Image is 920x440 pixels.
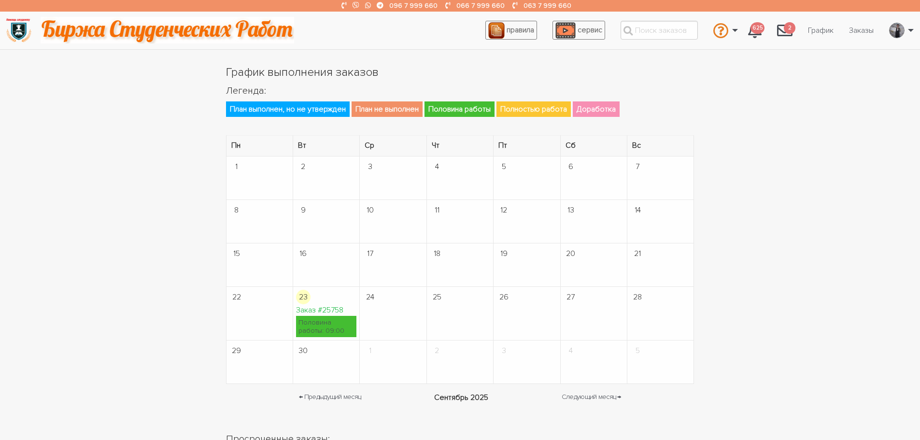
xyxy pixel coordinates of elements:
[425,101,495,117] span: Половина работы
[226,101,350,117] span: План выполнен, но не утвержден
[293,136,359,156] th: Вт
[784,22,795,34] span: 2
[630,203,645,217] span: 14
[363,343,377,358] span: 1
[841,21,881,40] a: Заказы
[750,22,764,34] span: 625
[564,159,578,174] span: 6
[800,21,841,40] a: График
[296,159,311,174] span: 2
[229,246,244,261] span: 15
[456,1,505,10] a: 066 7 999 660
[564,343,578,358] span: 4
[226,84,694,98] h2: Легенда:
[296,316,356,337] div: Половина работы: 09:00
[360,136,426,156] th: Ср
[496,101,571,117] span: Полностью работа
[229,343,244,358] span: 29
[740,17,769,43] a: 625
[363,290,377,304] span: 24
[627,136,694,156] th: Вс
[524,1,571,10] a: 063 7 999 660
[564,203,578,217] span: 13
[296,305,343,315] a: Заказ #25758
[296,343,311,358] span: 30
[562,392,621,403] a: Следующий месяц →
[578,25,602,35] span: сервис
[485,21,537,40] a: правила
[229,159,244,174] span: 1
[630,246,645,261] span: 21
[363,246,377,261] span: 17
[296,246,311,261] span: 16
[296,203,311,217] span: 9
[630,343,645,358] span: 5
[769,17,800,43] a: 2
[630,159,645,174] span: 7
[890,23,904,38] img: 20171208_160937.jpg
[573,101,620,117] span: Доработка
[41,17,294,43] img: motto-2ce64da2796df845c65ce8f9480b9c9d679903764b3ca6da4b6de107518df0fe.gif
[430,246,444,261] span: 18
[229,290,244,304] span: 22
[552,21,605,40] a: сервис
[507,25,534,35] span: правила
[496,246,511,261] span: 19
[5,17,32,43] img: logo-135dea9cf721667cc4ddb0c1795e3ba8b7f362e3d0c04e2cc90b931989920324.png
[229,203,244,217] span: 8
[430,290,444,304] span: 25
[555,22,576,39] img: play_icon-49f7f135c9dc9a03216cfdbccbe1e3994649169d890fb554cedf0eac35a01ba8.png
[389,1,438,10] a: 096 7 999 660
[426,136,493,156] th: Чт
[621,21,698,40] input: Поиск заказов
[496,203,511,217] span: 12
[564,246,578,261] span: 20
[226,64,694,81] h1: График выполнения заказов
[430,343,444,358] span: 2
[434,392,488,403] span: Сентябрь 2025
[299,392,361,403] a: ← Предыдущий месяц
[363,203,377,217] span: 10
[496,159,511,174] span: 5
[430,159,444,174] span: 4
[496,343,511,358] span: 3
[564,290,578,304] span: 27
[496,290,511,304] span: 26
[226,136,293,156] th: Пн
[352,101,423,117] span: План не выполнен
[630,290,645,304] span: 28
[296,290,311,304] span: 23
[430,203,444,217] span: 11
[488,22,505,39] img: agreement_icon-feca34a61ba7f3d1581b08bc946b2ec1ccb426f67415f344566775c155b7f62c.png
[494,136,560,156] th: Пт
[560,136,627,156] th: Сб
[363,159,377,174] span: 3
